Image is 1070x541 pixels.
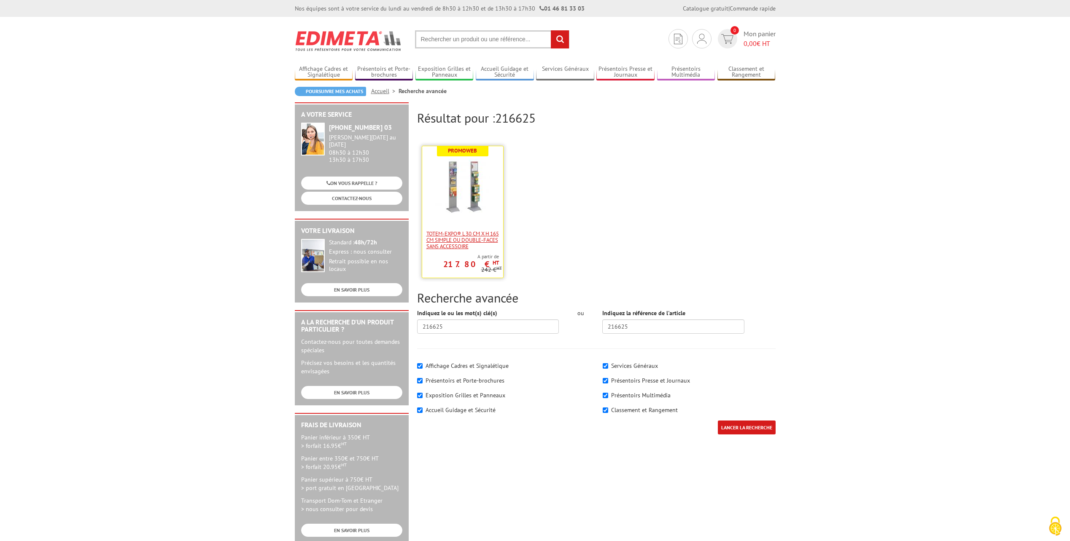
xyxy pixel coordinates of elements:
p: 242 € [481,267,502,273]
img: widget-livraison.jpg [301,239,325,272]
a: Commande rapide [730,5,776,12]
label: Accueil Guidage et Sécurité [426,406,496,414]
a: Présentoirs et Porte-brochures [355,65,413,79]
a: Accueil Guidage et Sécurité [476,65,534,79]
p: Panier inférieur à 350€ HT [301,433,402,450]
h2: Recherche avancée [417,291,776,305]
span: > forfait 16.95€ [301,442,347,450]
input: Exposition Grilles et Panneaux [417,393,423,398]
a: Catalogue gratuit [683,5,728,12]
span: 216625 [495,110,536,126]
p: Contactez-nous pour toutes demandes spéciales [301,337,402,354]
a: ON VOUS RAPPELLE ? [301,177,402,190]
span: > forfait 20.95€ [301,463,347,471]
img: widget-service.jpg [301,123,325,155]
input: rechercher [551,30,569,48]
input: Classement et Rangement [603,407,608,413]
img: Edimeta [295,25,402,56]
a: devis rapide 0 Mon panier 0,00€ HT [716,29,776,48]
sup: HT [493,259,499,266]
img: Cookies (fenêtre modale) [1045,516,1066,537]
a: CONTACTEZ-NOUS [301,192,402,205]
a: Affichage Cadres et Signalétique [295,65,353,79]
h2: A la recherche d'un produit particulier ? [301,319,402,333]
img: devis rapide [721,34,733,44]
p: Précisez vos besoins et les quantités envisagées [301,359,402,375]
b: Promoweb [448,147,477,154]
img: Totem-Expo® L 30 cm x H 165 cm simple ou double-faces sans accessoire [435,159,490,214]
p: 217.80 € [443,262,499,267]
label: Indiquez la référence de l'article [602,309,685,317]
label: Présentoirs Presse et Journaux [611,377,690,384]
sup: HT [496,265,502,271]
a: EN SAVOIR PLUS [301,386,402,399]
div: | [683,4,776,13]
span: Mon panier [744,29,776,48]
h2: Résultat pour : [417,111,776,125]
label: Présentoirs Multimédia [611,391,671,399]
span: Totem-Expo® L 30 cm x H 165 cm simple ou double-faces sans accessoire [426,230,499,249]
img: devis rapide [697,34,706,44]
div: ou [571,309,590,317]
div: [PERSON_NAME][DATE] au [DATE] [329,134,402,148]
strong: 01 46 81 33 03 [539,5,585,12]
a: EN SAVOIR PLUS [301,524,402,537]
sup: HT [341,441,347,447]
span: > nous consulter pour devis [301,505,373,513]
strong: 48h/72h [354,238,377,246]
span: 0,00 [744,39,757,48]
p: Panier supérieur à 750€ HT [301,475,402,492]
div: Retrait possible en nos locaux [329,258,402,273]
p: Transport Dom-Tom et Etranger [301,496,402,513]
li: Recherche avancée [399,87,447,95]
div: Standard : [329,239,402,246]
input: Rechercher un produit ou une référence... [415,30,569,48]
input: LANCER LA RECHERCHE [718,420,776,434]
input: Présentoirs Presse et Journaux [603,378,608,383]
label: Services Généraux [611,362,658,370]
label: Présentoirs et Porte-brochures [426,377,504,384]
h2: Frais de Livraison [301,421,402,429]
img: devis rapide [674,34,682,44]
div: 08h30 à 12h30 13h30 à 17h30 [329,134,402,163]
input: Accueil Guidage et Sécurité [417,407,423,413]
input: Présentoirs Multimédia [603,393,608,398]
label: Indiquez le ou les mot(s) clé(s) [417,309,497,317]
button: Cookies (fenêtre modale) [1040,512,1070,541]
h2: A votre service [301,111,402,118]
sup: HT [341,462,347,468]
span: 0 [730,26,739,35]
input: Services Généraux [603,363,608,369]
a: Présentoirs Multimédia [657,65,715,79]
input: Affichage Cadres et Signalétique [417,363,423,369]
h2: Votre livraison [301,227,402,235]
a: Services Généraux [536,65,594,79]
a: Poursuivre mes achats [295,87,366,96]
input: Présentoirs et Porte-brochures [417,378,423,383]
a: Classement et Rangement [717,65,776,79]
a: Accueil [371,87,399,95]
strong: [PHONE_NUMBER] 03 [329,123,392,131]
a: EN SAVOIR PLUS [301,283,402,296]
a: Présentoirs Presse et Journaux [596,65,655,79]
a: Exposition Grilles et Panneaux [415,65,474,79]
span: € HT [744,39,776,48]
div: Express : nous consulter [329,248,402,256]
span: > port gratuit en [GEOGRAPHIC_DATA] [301,484,399,492]
label: Exposition Grilles et Panneaux [426,391,505,399]
label: Affichage Cadres et Signalétique [426,362,509,370]
a: Totem-Expo® L 30 cm x H 165 cm simple ou double-faces sans accessoire [422,230,503,249]
label: Classement et Rangement [611,406,678,414]
p: Panier entre 350€ et 750€ HT [301,454,402,471]
div: Nos équipes sont à votre service du lundi au vendredi de 8h30 à 12h30 et de 13h30 à 17h30 [295,4,585,13]
span: A partir de [422,253,499,260]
